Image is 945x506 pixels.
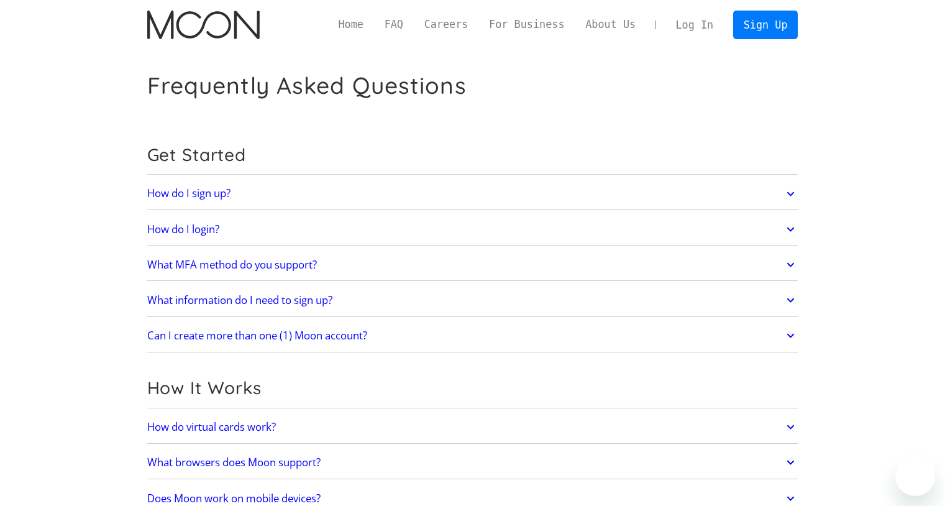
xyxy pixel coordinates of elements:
h1: Frequently Asked Questions [147,71,467,99]
iframe: Button to launch messaging window [895,456,935,496]
a: For Business [478,17,575,32]
a: How do virtual cards work? [147,414,798,440]
h2: What MFA method do you support? [147,259,317,271]
h2: Does Moon work on mobile devices? [147,492,321,505]
a: Sign Up [733,11,798,39]
h2: How do I sign up? [147,187,231,200]
a: FAQ [374,17,414,32]
a: About Us [575,17,646,32]
a: Home [328,17,374,32]
a: Can I create more than one (1) Moon account? [147,323,798,349]
a: What browsers does Moon support? [147,449,798,476]
a: What information do I need to sign up? [147,287,798,313]
h2: What information do I need to sign up? [147,294,332,306]
a: Log In [665,11,724,39]
h2: What browsers does Moon support? [147,456,321,469]
a: home [147,11,260,39]
a: How do I login? [147,216,798,242]
a: What MFA method do you support? [147,252,798,278]
img: Moon Logo [147,11,260,39]
h2: Can I create more than one (1) Moon account? [147,329,367,342]
h2: Get Started [147,144,798,165]
a: Careers [414,17,478,32]
h2: How It Works [147,377,798,398]
a: How do I sign up? [147,181,798,207]
h2: How do virtual cards work? [147,421,276,433]
h2: How do I login? [147,223,219,236]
